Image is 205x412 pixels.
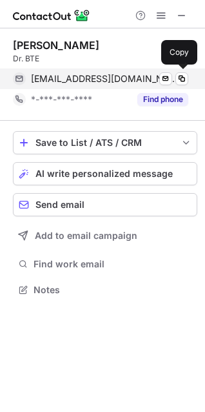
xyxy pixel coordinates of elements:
[31,73,179,85] span: [EMAIL_ADDRESS][DOMAIN_NAME]
[34,284,192,296] span: Notes
[34,258,192,270] span: Find work email
[35,138,175,148] div: Save to List / ATS / CRM
[35,200,84,210] span: Send email
[35,231,137,241] span: Add to email campaign
[13,193,197,216] button: Send email
[35,169,173,179] span: AI write personalized message
[13,255,197,273] button: Find work email
[13,281,197,299] button: Notes
[137,93,188,106] button: Reveal Button
[13,162,197,185] button: AI write personalized message
[13,131,197,154] button: save-profile-one-click
[13,8,90,23] img: ContactOut v5.3.10
[13,53,197,65] div: Dr. BTE
[13,224,197,247] button: Add to email campaign
[13,39,99,52] div: [PERSON_NAME]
